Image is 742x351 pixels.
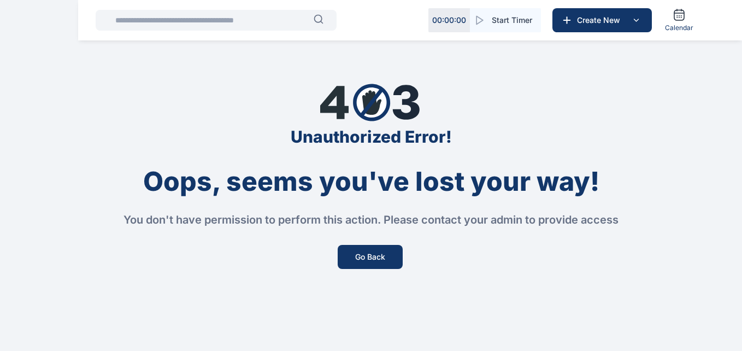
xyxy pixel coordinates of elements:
div: Unauthorized Error! [291,127,452,147]
button: Go Back [338,245,403,269]
a: Calendar [661,4,698,37]
p: 00 : 00 : 00 [432,15,466,26]
button: Create New [552,8,652,32]
div: Oops, seems you've lost your way! [143,168,599,195]
button: Start Timer [470,8,541,32]
div: You don't have permission to perform this action. Please contact your admin to provide access [123,212,619,227]
span: Start Timer [492,15,532,26]
span: Create New [573,15,629,26]
span: Calendar [665,24,693,32]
